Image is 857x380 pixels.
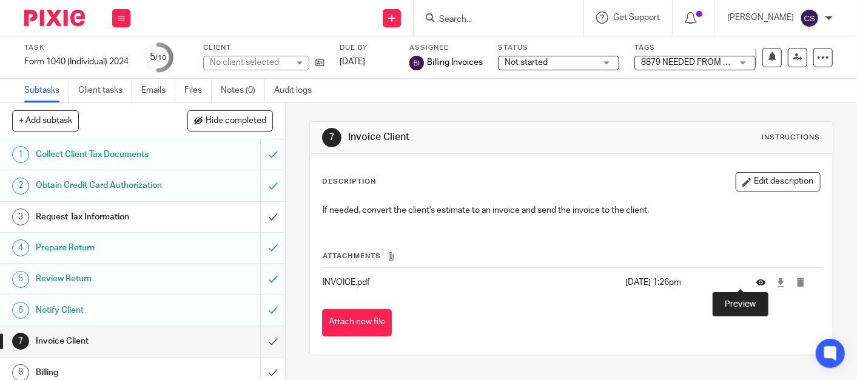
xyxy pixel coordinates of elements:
a: Download [776,276,785,288]
p: If needed, convert the client's estimate to an invoice and send the invoice to the client. [323,204,820,216]
div: 7 [322,128,341,147]
div: 2 [12,178,29,195]
label: Assignee [409,43,483,53]
p: Description [322,177,376,187]
label: Task [24,43,129,53]
label: Client [203,43,324,53]
h1: Invoice Client [36,332,178,350]
p: [PERSON_NAME] [727,12,794,24]
img: Pixie [24,10,85,26]
a: Audit logs [274,79,321,102]
div: 1 [12,146,29,163]
span: Get Support [613,13,660,22]
small: /10 [156,55,167,61]
h1: Invoice Client [348,131,597,144]
span: Attachments [323,253,381,259]
p: [DATE] 1:26pm [625,276,738,288]
a: Notes (0) [221,79,265,102]
div: Form 1040 (Individual) 2024 [24,56,129,68]
span: Hide completed [206,116,266,126]
p: INVOICE.pdf [323,276,619,288]
h1: Review Return [36,270,178,288]
div: 7 [12,333,29,350]
h1: Notify Client [36,301,178,319]
label: Status [498,43,619,53]
img: svg%3E [800,8,819,28]
label: Due by [340,43,394,53]
div: 5 [150,50,167,64]
button: Edit description [736,172,821,192]
h1: Prepare Return [36,239,178,257]
div: 3 [12,208,29,225]
div: 6 [12,302,29,319]
h1: Obtain Credit Card Authorization [36,176,178,195]
div: No client selected [210,56,289,68]
a: Subtasks [24,79,69,102]
div: 4 [12,239,29,256]
div: Instructions [762,133,821,142]
a: Emails [141,79,175,102]
button: Hide completed [187,110,273,131]
img: svg%3E [409,56,424,70]
span: [DATE] [340,58,365,66]
label: Tags [634,43,756,53]
span: Billing Invoices [427,56,483,68]
h1: Request Tax Information [36,208,178,226]
h1: Collect Client Tax Documents [36,145,178,164]
a: Files [184,79,212,102]
span: Not started [505,58,548,67]
button: Attach new file [322,309,392,336]
button: + Add subtask [12,110,79,131]
div: 5 [12,271,29,288]
input: Search [438,15,547,25]
span: 8879 NEEDED FROM CLIENT [641,58,751,67]
a: Client tasks [78,79,132,102]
